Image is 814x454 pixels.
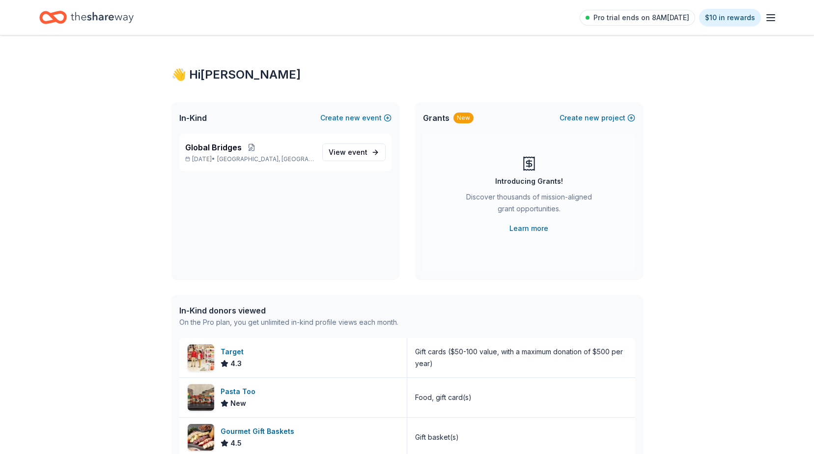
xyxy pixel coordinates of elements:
span: Global Bridges [185,142,242,153]
span: new [585,112,599,124]
div: Gourmet Gift Baskets [221,426,298,437]
a: $10 in rewards [699,9,761,27]
span: new [345,112,360,124]
span: New [230,397,246,409]
div: Introducing Grants! [495,175,563,187]
a: Pro trial ends on 8AM[DATE] [580,10,695,26]
div: Pasta Too [221,386,259,397]
span: Grants [423,112,449,124]
div: Gift cards ($50-100 value, with a maximum donation of $500 per year) [415,346,627,369]
div: New [453,113,474,123]
div: In-Kind donors viewed [179,305,398,316]
span: 4.3 [230,358,242,369]
span: [GEOGRAPHIC_DATA], [GEOGRAPHIC_DATA] [217,155,314,163]
span: In-Kind [179,112,207,124]
span: View [329,146,367,158]
img: Image for Pasta Too [188,384,214,411]
img: Image for Target [188,344,214,371]
span: event [348,148,367,156]
div: Discover thousands of mission-aligned grant opportunities. [462,191,596,219]
span: 4.5 [230,437,242,449]
a: View event [322,143,386,161]
button: Createnewproject [560,112,635,124]
a: Home [39,6,134,29]
span: Pro trial ends on 8AM[DATE] [593,12,689,24]
div: Target [221,346,248,358]
img: Image for Gourmet Gift Baskets [188,424,214,451]
a: Learn more [509,223,548,234]
button: Createnewevent [320,112,392,124]
div: Food, gift card(s) [415,392,472,403]
div: Gift basket(s) [415,431,459,443]
p: [DATE] • [185,155,314,163]
div: 👋 Hi [PERSON_NAME] [171,67,643,83]
div: On the Pro plan, you get unlimited in-kind profile views each month. [179,316,398,328]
